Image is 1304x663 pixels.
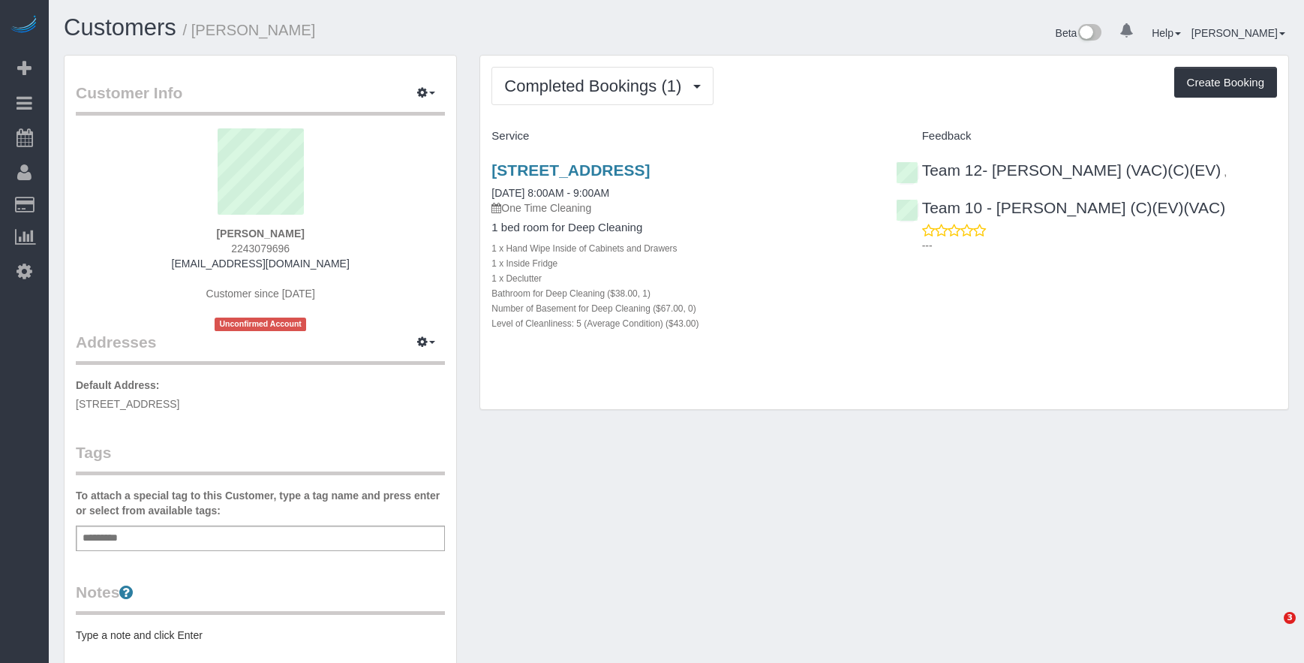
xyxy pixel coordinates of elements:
[183,22,316,38] small: / [PERSON_NAME]
[1056,27,1102,39] a: Beta
[215,318,306,330] span: Unconfirmed Account
[491,187,609,199] a: [DATE] 8:00AM - 9:00AM
[76,628,445,643] pre: Type a note and click Enter
[896,130,1277,143] h4: Feedback
[491,318,699,329] small: Level of Cleanliness: 5 (Average Condition) ($43.00)
[64,14,176,41] a: Customers
[172,258,350,270] a: [EMAIL_ADDRESS][DOMAIN_NAME]
[491,67,714,105] button: Completed Bookings (1)
[922,238,1277,253] p: ---
[76,82,445,116] legend: Customer Info
[76,581,445,615] legend: Notes
[9,15,39,36] img: Automaid Logo
[491,243,677,254] small: 1 x Hand Wipe Inside of Cabinets and Drawers
[216,228,304,240] strong: [PERSON_NAME]
[76,378,160,393] label: Default Address:
[206,288,315,300] span: Customer since [DATE]
[491,303,696,314] small: Number of Basement for Deep Cleaning ($67.00, 0)
[1284,612,1296,624] span: 3
[491,258,557,269] small: 1 x Inside Fridge
[491,273,542,284] small: 1 x Declutter
[491,222,873,234] h4: 1 bed room for Deep Cleaning
[76,441,445,475] legend: Tags
[1191,27,1285,39] a: [PERSON_NAME]
[1253,612,1289,648] iframe: Intercom live chat
[76,488,445,518] label: To attach a special tag to this Customer, type a tag name and press enter or select from availabl...
[896,199,1226,216] a: Team 10 - [PERSON_NAME] (C)(EV)(VAC)
[491,161,650,179] a: [STREET_ADDRESS]
[1077,24,1101,44] img: New interface
[1152,27,1181,39] a: Help
[1174,67,1277,98] button: Create Booking
[504,77,689,95] span: Completed Bookings (1)
[491,130,873,143] h4: Service
[76,398,179,410] span: [STREET_ADDRESS]
[491,288,650,299] small: Bathroom for Deep Cleaning ($38.00, 1)
[896,161,1221,179] a: Team 12- [PERSON_NAME] (VAC)(C)(EV)
[231,243,290,255] span: 2243079696
[491,200,873,215] p: One Time Cleaning
[1224,166,1227,178] span: ,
